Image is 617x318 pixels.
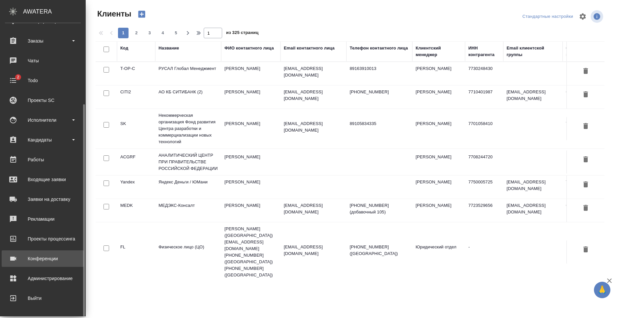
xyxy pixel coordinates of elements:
[155,199,221,222] td: МЕДЭКС-Консалт
[412,240,465,264] td: Юридический отдел
[117,117,155,140] td: SK
[350,65,409,72] p: 89163910013
[221,175,280,199] td: [PERSON_NAME]
[117,175,155,199] td: Yandex
[5,36,81,46] div: Заказы
[221,222,280,282] td: [PERSON_NAME] ([GEOGRAPHIC_DATA]) [EMAIL_ADDRESS][DOMAIN_NAME] [PHONE_NUMBER] ([GEOGRAPHIC_DATA])...
[2,92,84,109] a: Проекты SC
[580,120,591,133] button: Удалить
[594,282,610,298] button: 🙏
[580,244,591,256] button: Удалить
[155,240,221,264] td: Физическое лицо (ЦО)
[563,199,615,222] td: Сити3
[284,244,343,257] p: [EMAIL_ADDRESS][DOMAIN_NAME]
[159,45,179,51] div: Название
[155,175,221,199] td: Яндекс Деньги / ЮМани
[5,234,81,244] div: Проекты процессинга
[5,56,81,66] div: Чаты
[412,175,465,199] td: [PERSON_NAME]
[155,149,221,175] td: АНАЛИТИЧЕСКИЙ ЦЕНТР ПРИ ПРАВИТЕЛЬСТВЕ РОССИЙСКОЙ ФЕДЕРАЦИИ
[580,65,591,78] button: Удалить
[2,52,84,69] a: Чаты
[580,179,591,191] button: Удалить
[5,254,81,264] div: Конференции
[5,135,81,145] div: Кандидаты
[521,12,575,22] div: split button
[284,65,343,79] p: [EMAIL_ADDRESS][DOMAIN_NAME]
[503,85,563,109] td: [EMAIL_ADDRESS][DOMAIN_NAME]
[221,85,280,109] td: [PERSON_NAME]
[144,28,155,38] button: 3
[591,10,604,23] span: Посмотреть информацию
[5,95,81,105] div: Проекты SC
[221,150,280,174] td: [PERSON_NAME]
[284,202,343,215] p: [EMAIL_ADDRESS][DOMAIN_NAME]
[284,89,343,102] p: [EMAIL_ADDRESS][DOMAIN_NAME]
[284,45,335,51] div: Email контактного лица
[221,117,280,140] td: [PERSON_NAME]
[131,30,142,36] span: 2
[507,45,559,58] div: Email клиентской группы
[2,290,84,306] a: Выйти
[5,293,81,303] div: Выйти
[96,9,131,19] span: Клиенты
[2,270,84,287] a: Администрирование
[2,231,84,247] a: Проекты процессинга
[575,9,591,24] span: Настроить таблицу
[465,62,503,85] td: 7730248430
[465,240,503,264] td: -
[350,202,409,215] p: [PHONE_NUMBER] (добавочный 105)
[2,151,84,168] a: Работы
[134,9,150,20] button: Создать
[465,150,503,174] td: 7708244720
[224,45,274,51] div: ФИО контактного лица
[563,117,615,140] td: Технический
[284,120,343,134] p: [EMAIL_ADDRESS][DOMAIN_NAME]
[350,45,408,51] div: Телефон контактного лица
[2,72,84,89] a: 2Todo
[465,85,503,109] td: 7710401987
[117,199,155,222] td: MEDK
[5,194,81,204] div: Заявки на доставку
[580,154,591,166] button: Удалить
[5,273,81,283] div: Администрирование
[117,62,155,85] td: T-OP-C
[566,45,612,58] div: Ответственная команда
[350,89,409,95] p: [PHONE_NUMBER]
[503,199,563,222] td: [EMAIL_ADDRESS][DOMAIN_NAME]
[155,62,221,85] td: РУСАЛ Глобал Менеджмент
[5,214,81,224] div: Рекламации
[2,171,84,188] a: Входящие заявки
[503,175,563,199] td: [EMAIL_ADDRESS][DOMAIN_NAME]
[144,30,155,36] span: 3
[171,30,181,36] span: 5
[120,45,128,51] div: Код
[465,199,503,222] td: 7723529656
[416,45,462,58] div: Клиентский менеджер
[412,117,465,140] td: [PERSON_NAME]
[412,62,465,85] td: [PERSON_NAME]
[580,202,591,214] button: Удалить
[5,155,81,165] div: Работы
[131,28,142,38] button: 2
[465,117,503,140] td: 7701058410
[171,28,181,38] button: 5
[5,115,81,125] div: Исполнители
[2,211,84,227] a: Рекламации
[117,85,155,109] td: CITI2
[158,28,168,38] button: 4
[221,62,280,85] td: [PERSON_NAME]
[23,5,86,18] div: AWATERA
[412,150,465,174] td: [PERSON_NAME]
[221,199,280,222] td: [PERSON_NAME]
[158,30,168,36] span: 4
[155,85,221,109] td: АО КБ СИТИБАНК (2)
[350,120,409,127] p: 89105834335
[5,175,81,184] div: Входящие заявки
[117,240,155,264] td: FL
[468,45,500,58] div: ИНН контрагента
[2,250,84,267] a: Конференции
[155,109,221,148] td: Некоммерческая организация Фонд развития Центра разработки и коммерциализации новых технологий
[5,76,81,85] div: Todo
[226,29,258,38] span: из 325 страниц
